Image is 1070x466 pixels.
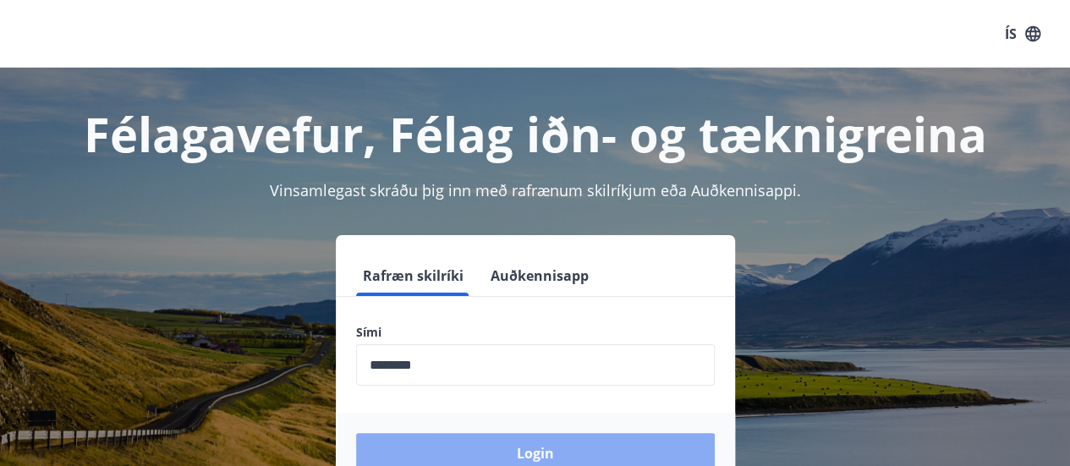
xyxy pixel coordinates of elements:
[996,19,1050,49] button: ÍS
[270,180,801,200] span: Vinsamlegast skráðu þig inn með rafrænum skilríkjum eða Auðkennisappi.
[20,101,1050,166] h1: Félagavefur, Félag iðn- og tæknigreina
[484,255,595,296] button: Auðkennisapp
[356,255,470,296] button: Rafræn skilríki
[356,324,715,341] label: Sími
